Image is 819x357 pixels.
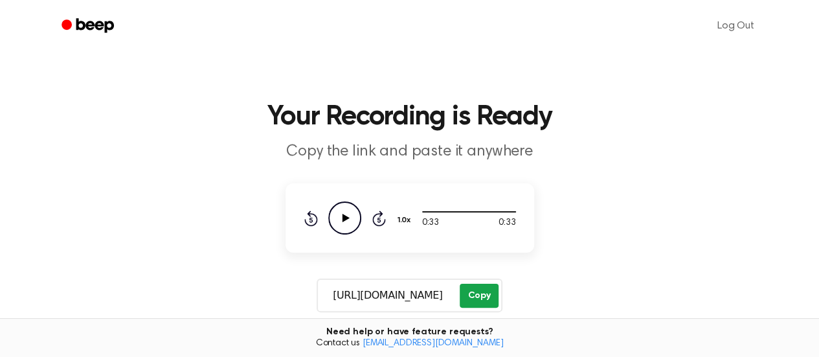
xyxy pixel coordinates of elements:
p: Copy the link and paste it anywhere [161,141,658,163]
button: Copy [460,284,498,308]
span: Contact us [8,338,811,350]
span: 0:33 [422,216,439,230]
h1: Your Recording is Ready [78,104,741,131]
a: [EMAIL_ADDRESS][DOMAIN_NAME] [363,339,504,348]
a: Log Out [704,10,767,41]
button: 1.0x [396,209,416,231]
a: Beep [52,14,126,39]
span: 0:33 [499,216,515,230]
